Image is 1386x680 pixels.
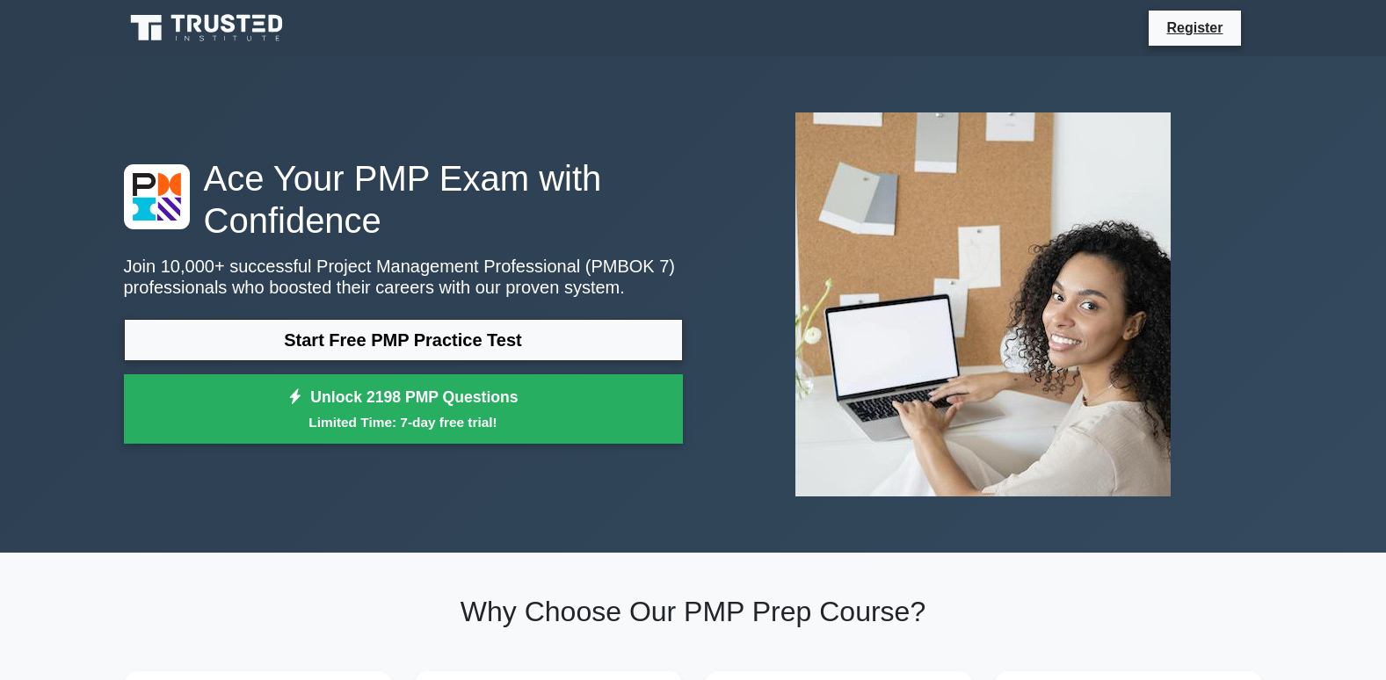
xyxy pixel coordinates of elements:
a: Register [1156,17,1233,39]
small: Limited Time: 7-day free trial! [146,412,661,432]
a: Start Free PMP Practice Test [124,319,683,361]
h1: Ace Your PMP Exam with Confidence [124,157,683,242]
h2: Why Choose Our PMP Prep Course? [124,595,1263,628]
a: Unlock 2198 PMP QuestionsLimited Time: 7-day free trial! [124,374,683,445]
p: Join 10,000+ successful Project Management Professional (PMBOK 7) professionals who boosted their... [124,256,683,298]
